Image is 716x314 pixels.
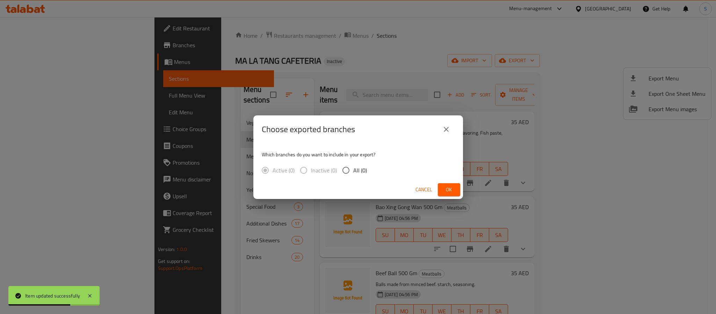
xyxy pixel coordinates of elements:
span: Cancel [415,185,432,194]
h2: Choose exported branches [262,124,355,135]
div: Item updated successfully [25,292,80,300]
span: Active (0) [273,166,295,174]
button: Cancel [413,183,435,196]
button: close [438,121,455,138]
span: Inactive (0) [311,166,337,174]
p: Which branches do you want to include in your export? [262,151,455,158]
span: Ok [443,185,455,194]
button: Ok [438,183,460,196]
span: All (0) [353,166,367,174]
